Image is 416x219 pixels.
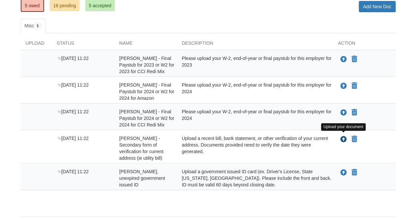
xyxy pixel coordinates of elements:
[351,169,358,177] button: Declare James Kessler - Valid, unexpired government issued ID not applicable
[340,108,348,117] button: Upload James Kessler - Final Paystub for 2024 or W2 for 2024 for CCI Redi Mix
[119,56,174,74] span: [PERSON_NAME] - Final Paystub for 2023 or W2 for 2023 for CCI Redi Mix
[340,55,348,64] button: Upload James Kessler - Final Paystub for 2023 or W2 for 2023 for CCI Redi Mix
[340,82,348,90] button: Upload James Kessler - Final Paystub for 2024 or W2 for 2024 for Amazon
[333,40,396,50] div: Action
[52,40,114,50] div: Status
[21,19,45,33] a: Misc
[57,56,89,61] span: [DATE] 11:22
[321,123,366,131] div: Upload your document
[119,82,174,101] span: [PERSON_NAME] - Final Paystub for 2024 or W2 for 2024 for Amazon
[119,169,165,187] span: [PERSON_NAME], unexpired government issued ID
[57,169,89,174] span: [DATE] 11:22
[114,40,177,50] div: Name
[177,168,333,188] div: Upload a government issued ID card (ex. Driver's License, State [US_STATE], [GEOGRAPHIC_DATA]). P...
[57,109,89,114] span: [DATE] 11:22
[177,82,333,101] div: Please upload your W-2, end-of-year or final paystub for this employer for 2024
[21,40,52,50] div: Upload
[340,135,348,144] button: Upload James Kessler - Secondary form of verification for current address (ie utility bill)
[119,109,174,127] span: [PERSON_NAME] - Final Paystub for 2024 or W2 for 2024 for CCI Redi Mix
[359,1,396,12] a: Add New Doc
[57,136,89,141] span: [DATE] 11:22
[177,55,333,75] div: Please upload your W-2, end-of-year or final paystub for this employer for 2023
[177,108,333,128] div: Please upload your W-2, end-of-year or final paystub for this employer for 2024
[57,82,89,88] span: [DATE] 11:22
[119,136,164,161] span: [PERSON_NAME] - Secondary form of verification for current address (ie utility bill)
[351,55,358,63] button: Declare James Kessler - Final Paystub for 2023 or W2 for 2023 for CCI Redi Mix not applicable
[177,135,333,161] div: Upload a recent bill, bank statement, or other verification of your current address. Documents pr...
[351,135,358,143] button: Declare James Kessler - Secondary form of verification for current address (ie utility bill) not ...
[177,40,333,50] div: Description
[351,109,358,117] button: Declare James Kessler - Final Paystub for 2024 or W2 for 2024 for CCI Redi Mix not applicable
[340,168,348,177] button: Upload James Kessler - Valid, unexpired government issued ID
[351,82,358,90] button: Declare James Kessler - Final Paystub for 2024 or W2 for 2024 for Amazon not applicable
[34,23,41,29] span: 5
